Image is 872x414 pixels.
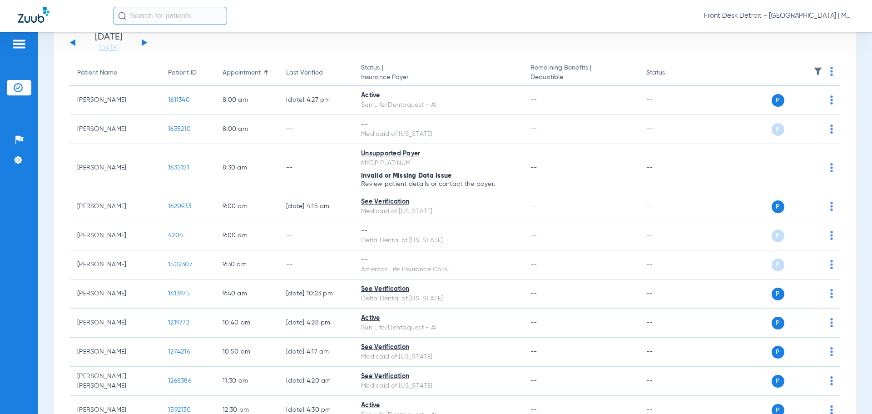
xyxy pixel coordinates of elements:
iframe: Chat Widget [827,370,872,414]
span: P [772,288,784,300]
span: 1592130 [168,407,191,413]
div: See Verification [361,284,516,294]
td: [DATE] 4:27 PM [279,86,354,115]
div: Unsupported Payer [361,149,516,159]
div: -- [361,120,516,130]
span: 1219772 [168,319,189,326]
div: Delta Dental of [US_STATE] [361,236,516,245]
span: -- [530,165,537,171]
span: -- [530,349,537,355]
div: Appointment [223,68,261,78]
span: 1274216 [168,349,190,355]
td: 9:00 AM [215,221,279,250]
div: Patient Name [77,68,117,78]
td: -- [279,144,354,192]
td: 9:30 AM [215,250,279,279]
th: Status [639,60,700,86]
div: Medicaid of [US_STATE] [361,207,516,216]
img: group-dot-blue.svg [830,67,833,76]
td: -- [279,250,354,279]
span: -- [530,319,537,326]
img: group-dot-blue.svg [830,289,833,298]
span: 1268386 [168,378,191,384]
span: P [772,229,784,242]
span: -- [530,261,537,268]
div: Medicaid of [US_STATE] [361,352,516,362]
td: [DATE] 4:20 AM [279,367,354,396]
td: -- [639,192,700,221]
div: Active [361,314,516,323]
div: See Verification [361,343,516,352]
div: Ameritas Life Insurance Corp. [361,265,516,274]
td: -- [639,221,700,250]
p: Review patient details or contact the payer. [361,181,516,187]
img: group-dot-blue.svg [830,347,833,356]
span: Insurance Payer [361,73,516,82]
td: 9:00 AM [215,192,279,221]
img: group-dot-blue.svg [830,95,833,105]
div: See Verification [361,197,516,207]
td: [DATE] 4:28 PM [279,309,354,338]
span: 1635210 [168,126,191,132]
span: 1613975 [168,290,190,297]
td: 8:00 AM [215,86,279,115]
div: Delta Dental of [US_STATE] [361,294,516,304]
td: [DATE] 4:15 AM [279,192,354,221]
div: Sun Life/Dentaquest - AI [361,323,516,333]
img: Zuub Logo [18,7,50,23]
span: 1620933 [168,203,191,209]
div: Medicaid of [US_STATE] [361,381,516,391]
img: group-dot-blue.svg [830,231,833,240]
img: group-dot-blue.svg [830,318,833,327]
div: -- [361,255,516,265]
td: -- [639,309,700,338]
td: -- [639,367,700,396]
div: -- [361,226,516,236]
span: 1502307 [168,261,193,268]
span: Invalid or Missing Data Issue [361,173,451,179]
span: 4204 [168,232,183,239]
th: Remaining Benefits | [523,60,639,86]
td: 10:40 AM [215,309,279,338]
span: -- [530,290,537,297]
div: Sun Life/Dentaquest - AI [361,100,516,110]
div: Patient Name [77,68,154,78]
input: Search for patients [114,7,227,25]
td: -- [639,279,700,309]
span: P [772,259,784,271]
div: Active [361,401,516,410]
span: -- [530,203,537,209]
span: 1611340 [168,97,190,103]
th: Status | [354,60,523,86]
img: filter.svg [813,67,822,76]
td: 9:40 AM [215,279,279,309]
div: Patient ID [168,68,197,78]
td: [PERSON_NAME] [70,144,161,192]
td: [PERSON_NAME] [70,221,161,250]
td: [DATE] 10:23 PM [279,279,354,309]
td: [PERSON_NAME] [70,192,161,221]
span: P [772,375,784,388]
a: [DATE] [81,44,136,53]
td: [PERSON_NAME] [70,309,161,338]
img: group-dot-blue.svg [830,202,833,211]
span: 1635151 [168,165,189,171]
span: Deductible [530,73,631,82]
td: 10:50 AM [215,338,279,367]
td: -- [639,86,700,115]
td: [PERSON_NAME] [70,115,161,144]
span: P [772,346,784,359]
td: -- [639,115,700,144]
span: -- [530,97,537,103]
div: Last Verified [286,68,323,78]
img: group-dot-blue.svg [830,163,833,172]
img: Search Icon [118,12,126,20]
img: group-dot-blue.svg [830,125,833,134]
td: 8:30 AM [215,144,279,192]
div: See Verification [361,372,516,381]
td: 8:00 AM [215,115,279,144]
div: Active [361,91,516,100]
td: [PERSON_NAME] [70,279,161,309]
td: -- [639,144,700,192]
